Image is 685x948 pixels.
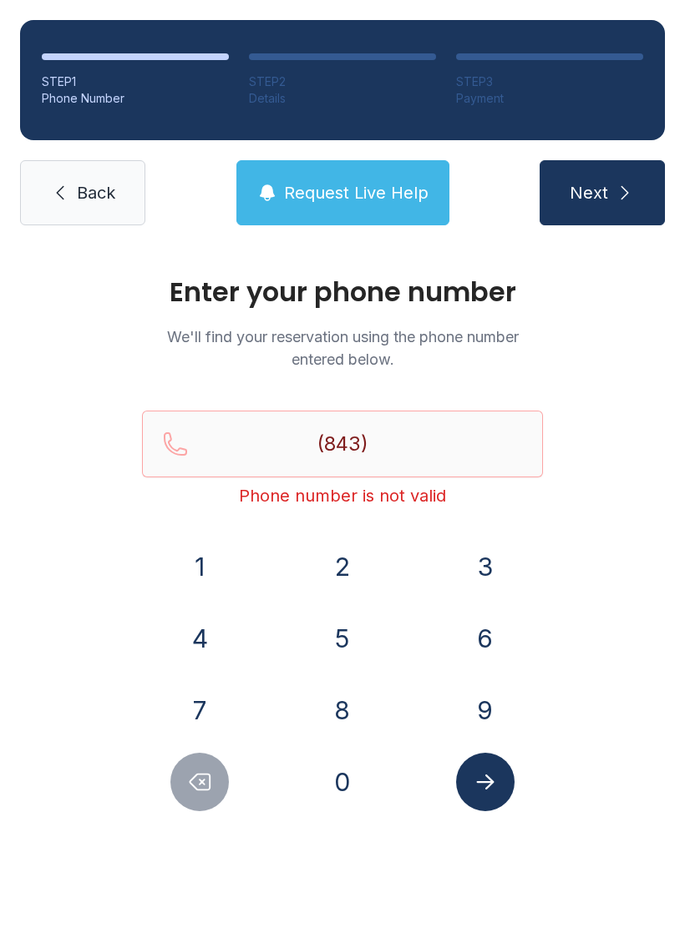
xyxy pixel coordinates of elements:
h1: Enter your phone number [142,279,543,305]
button: 1 [170,537,229,596]
span: Back [77,181,115,204]
button: 5 [313,609,372,668]
button: 6 [456,609,515,668]
div: Phone Number [42,90,229,107]
p: We'll find your reservation using the phone number entered below. [142,325,543,371]
button: 8 [313,681,372,739]
div: Details [249,90,436,107]
div: STEP 3 [456,73,643,90]
span: Request Live Help [284,181,429,204]
button: 7 [170,681,229,739]
button: 4 [170,609,229,668]
input: Reservation phone number [142,411,543,477]
button: Submit lookup form [456,753,515,811]
div: STEP 1 [42,73,229,90]
span: Next [570,181,608,204]
button: 3 [456,537,515,596]
div: Phone number is not valid [142,484,543,507]
button: Delete number [170,753,229,811]
button: 9 [456,681,515,739]
div: Payment [456,90,643,107]
button: 0 [313,753,372,811]
button: 2 [313,537,372,596]
div: STEP 2 [249,73,436,90]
